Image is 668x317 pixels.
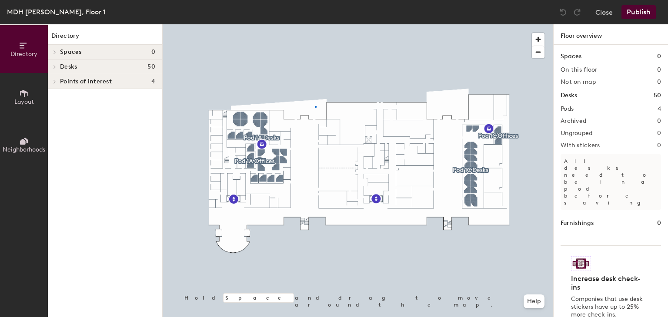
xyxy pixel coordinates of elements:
[561,218,594,228] h1: Furnishings
[654,91,661,100] h1: 50
[561,154,661,210] p: All desks need to be in a pod before saving
[14,98,34,106] span: Layout
[571,274,645,292] h4: Increase desk check-ins
[60,49,82,56] span: Spaces
[573,8,581,17] img: Redo
[60,78,112,85] span: Points of interest
[561,91,577,100] h1: Desks
[561,130,593,137] h2: Ungrouped
[60,63,77,70] span: Desks
[657,52,661,61] h1: 0
[561,142,600,149] h2: With stickers
[658,106,661,112] h2: 4
[10,50,37,58] span: Directory
[657,142,661,149] h2: 0
[657,130,661,137] h2: 0
[657,218,661,228] h1: 0
[657,79,661,86] h2: 0
[3,146,45,153] span: Neighborhoods
[561,106,574,112] h2: Pods
[559,8,568,17] img: Undo
[621,5,656,19] button: Publish
[147,63,155,70] span: 50
[561,118,586,125] h2: Archived
[561,66,598,73] h2: On this floor
[151,49,155,56] span: 0
[524,294,544,308] button: Help
[657,118,661,125] h2: 0
[554,24,668,45] h1: Floor overview
[48,31,162,45] h1: Directory
[561,79,596,86] h2: Not on map
[657,66,661,73] h2: 0
[595,5,613,19] button: Close
[571,256,591,271] img: Sticker logo
[151,78,155,85] span: 4
[7,7,106,17] div: MDH [PERSON_NAME], Floor 1
[561,52,581,61] h1: Spaces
